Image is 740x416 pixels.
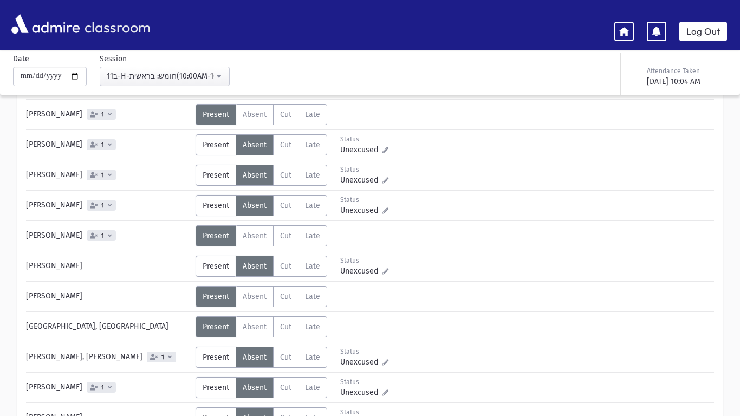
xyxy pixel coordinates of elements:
span: Absent [243,231,267,240]
span: Present [203,201,229,210]
span: Unexcused [340,356,382,368]
label: Session [100,53,127,64]
span: 1 [99,384,106,391]
span: Present [203,110,229,119]
span: Cut [280,262,291,271]
span: Absent [243,110,267,119]
span: Absent [243,262,267,271]
div: [PERSON_NAME] [21,134,196,155]
div: Status [340,256,388,265]
div: [PERSON_NAME] [21,165,196,186]
div: [PERSON_NAME] [21,256,196,277]
div: AttTypes [196,377,327,398]
div: Status [340,134,388,144]
span: Unexcused [340,174,382,186]
span: Late [305,353,320,362]
span: Cut [280,110,291,119]
span: Unexcused [340,265,382,277]
span: Cut [280,231,291,240]
a: Log Out [679,22,727,41]
span: Cut [280,322,291,331]
div: [PERSON_NAME], [PERSON_NAME] [21,347,196,368]
div: Status [340,195,388,205]
div: Attendance Taken [647,66,725,76]
div: AttTypes [196,134,327,155]
span: 1 [99,232,106,239]
span: Cut [280,171,291,180]
span: Absent [243,383,267,392]
div: [GEOGRAPHIC_DATA], [GEOGRAPHIC_DATA] [21,316,196,337]
img: AdmirePro [9,11,82,36]
div: AttTypes [196,195,327,216]
span: Cut [280,383,291,392]
div: [PERSON_NAME] [21,225,196,246]
span: Late [305,201,320,210]
div: [PERSON_NAME] [21,104,196,125]
span: Present [203,171,229,180]
div: AttTypes [196,104,327,125]
div: [PERSON_NAME] [21,195,196,216]
span: Cut [280,353,291,362]
div: AttTypes [196,165,327,186]
span: Late [305,292,320,301]
span: Absent [243,201,267,210]
span: Late [305,231,320,240]
div: Status [340,165,388,174]
span: classroom [82,10,151,38]
div: AttTypes [196,347,327,368]
span: Present [203,231,229,240]
div: AttTypes [196,256,327,277]
span: 1 [99,141,106,148]
div: AttTypes [196,225,327,246]
div: AttTypes [196,316,327,337]
div: AttTypes [196,286,327,307]
span: Present [203,292,229,301]
span: Cut [280,292,291,301]
span: Absent [243,140,267,149]
div: [PERSON_NAME] [21,286,196,307]
span: Unexcused [340,144,382,155]
span: Present [203,322,229,331]
div: [PERSON_NAME] [21,377,196,398]
span: Late [305,262,320,271]
span: Late [305,140,320,149]
span: Unexcused [340,205,382,216]
span: Absent [243,171,267,180]
span: 1 [159,354,166,361]
span: Cut [280,140,291,149]
span: Cut [280,201,291,210]
span: 1 [99,202,106,209]
span: Present [203,262,229,271]
span: 1 [99,172,106,179]
span: Absent [243,353,267,362]
span: Present [203,140,229,149]
div: Status [340,347,388,356]
div: [DATE] 10:04 AM [647,76,725,87]
span: Present [203,383,229,392]
span: Absent [243,322,267,331]
span: Late [305,110,320,119]
span: Late [305,171,320,180]
label: Date [13,53,29,64]
span: Present [203,353,229,362]
span: 1 [99,111,106,118]
span: Late [305,322,320,331]
button: 11ב-H-חומש: בראשית(10:00AM-10:40AM) [100,67,230,86]
span: Absent [243,292,267,301]
div: 11ב-H-חומש: בראשית(10:00AM-10:40AM) [107,70,214,82]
